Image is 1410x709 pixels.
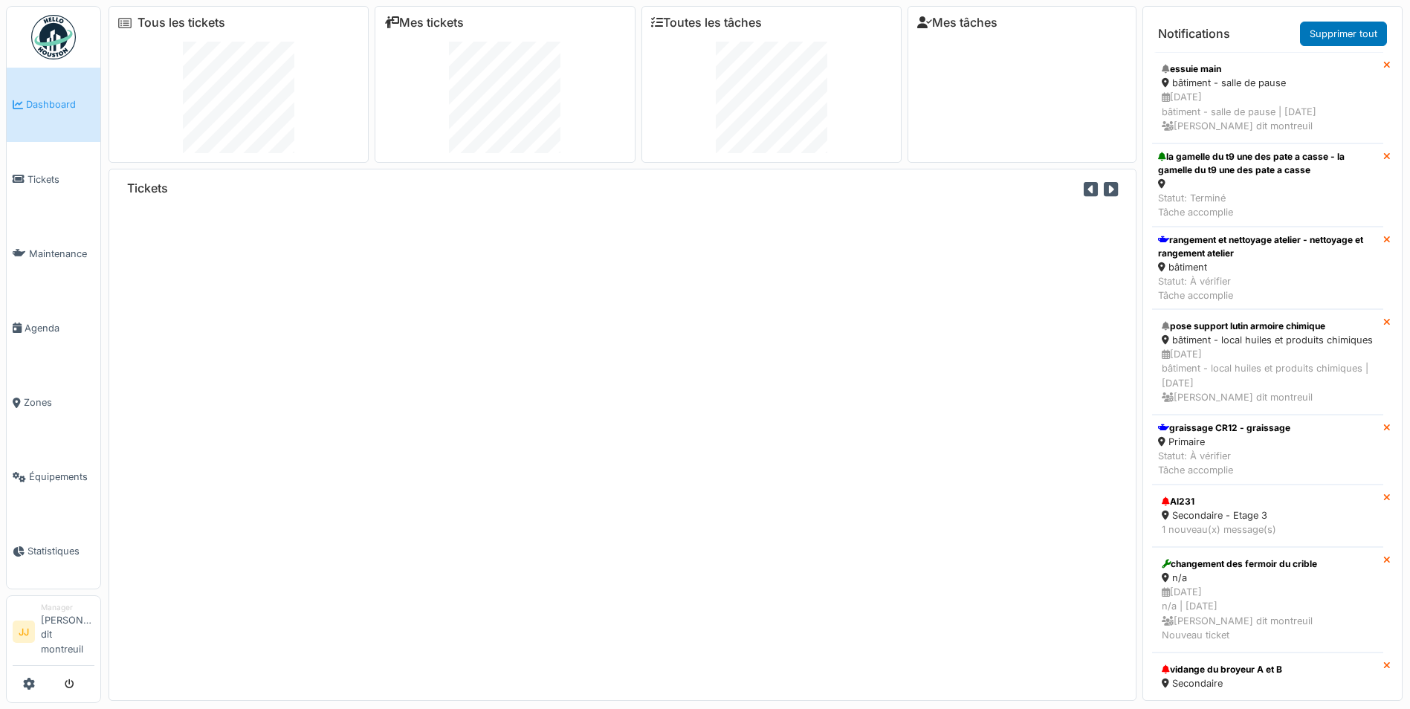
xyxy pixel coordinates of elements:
div: [DATE] bâtiment - salle de pause | [DATE] [PERSON_NAME] dit montreuil [1162,90,1374,133]
div: Al231 [1162,495,1374,508]
div: pose support lutin armoire chimique [1162,320,1374,333]
a: Mes tickets [384,16,464,30]
span: Maintenance [29,247,94,261]
a: Tickets [7,142,100,216]
a: Maintenance [7,216,100,291]
li: JJ [13,621,35,643]
div: n/a [1162,571,1374,585]
span: Agenda [25,321,94,335]
a: JJ Manager[PERSON_NAME] dit montreuil [13,602,94,666]
div: Secondaire - Etage 3 [1162,508,1374,522]
img: Badge_color-CXgf-gQk.svg [31,15,76,59]
a: Statistiques [7,514,100,589]
a: la gamelle du t9 une des pate a casse - la gamelle du t9 une des pate a casse Statut: TerminéTâch... [1152,143,1383,227]
div: Statut: À vérifier Tâche accomplie [1158,274,1377,302]
a: pose support lutin armoire chimique bâtiment - local huiles et produits chimiques [DATE]bâtiment ... [1152,309,1383,415]
a: Toutes les tâches [651,16,762,30]
div: graissage CR12 - graissage [1158,421,1290,435]
a: Dashboard [7,68,100,142]
span: Statistiques [28,544,94,558]
div: vidange du broyeur A et B [1162,663,1374,676]
div: la gamelle du t9 une des pate a casse - la gamelle du t9 une des pate a casse [1158,150,1377,177]
a: essuie main bâtiment - salle de pause [DATE]bâtiment - salle de pause | [DATE] [PERSON_NAME] dit ... [1152,52,1383,143]
div: [DATE] n/a | [DATE] [PERSON_NAME] dit montreuil Nouveau ticket [1162,585,1374,642]
a: changement des fermoir du crible n/a [DATE]n/a | [DATE] [PERSON_NAME] dit montreuilNouveau ticket [1152,547,1383,653]
div: bâtiment - salle de pause [1162,76,1374,90]
div: Statut: À vérifier Tâche accomplie [1158,449,1290,477]
div: [DATE] bâtiment - local huiles et produits chimiques | [DATE] [PERSON_NAME] dit montreuil [1162,347,1374,404]
div: Primaire [1158,435,1290,449]
a: Mes tâches [917,16,997,30]
div: bâtiment - local huiles et produits chimiques [1162,333,1374,347]
div: Statut: Terminé Tâche accomplie [1158,191,1377,219]
span: Équipements [29,470,94,484]
a: Agenda [7,291,100,365]
a: Zones [7,366,100,440]
span: Zones [24,395,94,409]
span: Dashboard [26,97,94,111]
a: graissage CR12 - graissage Primaire Statut: À vérifierTâche accomplie [1152,415,1383,485]
div: Manager [41,602,94,613]
a: Équipements [7,440,100,514]
div: 1 nouveau(x) message(s) [1162,522,1374,537]
a: Tous les tickets [138,16,225,30]
a: rangement et nettoyage atelier - nettoyage et rangement atelier bâtiment Statut: À vérifierTâche ... [1152,227,1383,310]
h6: Tickets [127,181,168,195]
div: essuie main [1162,62,1374,76]
div: Secondaire [1162,676,1374,690]
div: rangement et nettoyage atelier - nettoyage et rangement atelier [1158,233,1377,260]
div: changement des fermoir du crible [1162,557,1374,571]
a: Supprimer tout [1300,22,1387,46]
span: Tickets [28,172,94,187]
div: bâtiment [1158,260,1377,274]
a: Al231 Secondaire - Etage 3 1 nouveau(x) message(s) [1152,485,1383,547]
h6: Notifications [1158,27,1230,41]
li: [PERSON_NAME] dit montreuil [41,602,94,662]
